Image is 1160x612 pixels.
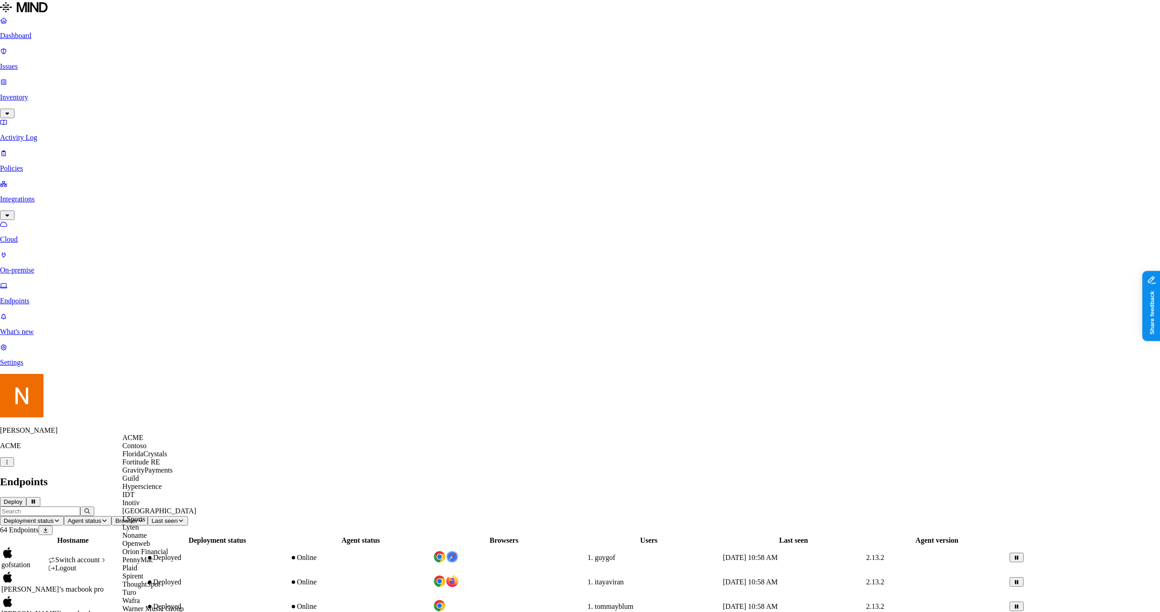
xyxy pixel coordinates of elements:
[122,442,146,449] span: Contoso
[122,515,145,523] span: LSports
[55,556,100,564] span: Switch account
[122,572,143,580] span: Spirent
[122,483,162,490] span: Hyperscience
[122,531,147,539] span: Noname
[122,458,160,466] span: Fortitude RE
[122,474,139,482] span: Guild
[122,507,196,515] span: [GEOGRAPHIC_DATA]
[122,556,153,564] span: PennyMac
[122,580,160,588] span: ThoughtSpot
[122,564,137,572] span: Plaid
[122,450,167,458] span: FloridaCrystals
[122,548,168,555] span: Orion Financial
[122,466,173,474] span: GravityPayments
[122,588,136,596] span: Turo
[122,597,140,604] span: Wafra
[122,491,135,498] span: IDT
[122,499,140,507] span: Inotiv
[122,523,139,531] span: Lyten
[48,564,107,572] div: Logout
[122,434,143,441] span: ACME
[122,540,150,547] span: Openweb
